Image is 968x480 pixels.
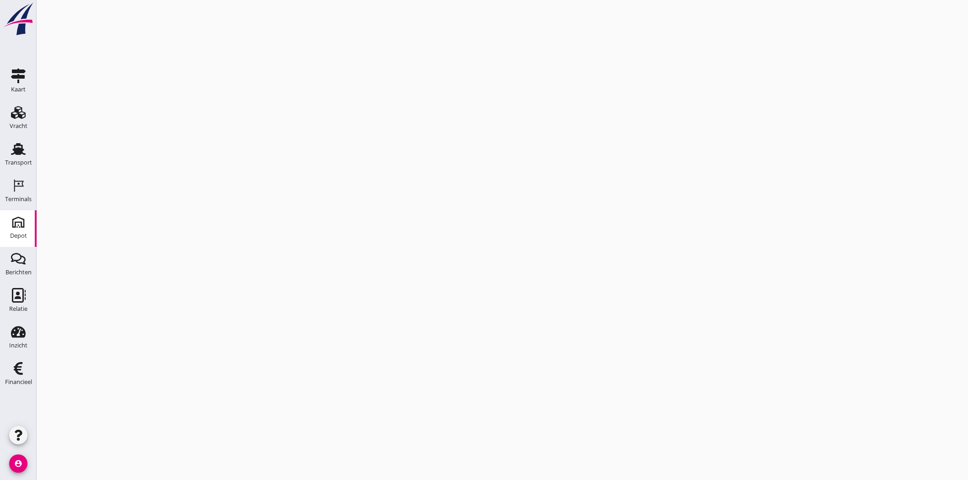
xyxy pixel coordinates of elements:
div: Inzicht [9,342,27,348]
div: Relatie [9,306,27,312]
img: logo-small.a267ee39.svg [2,2,35,36]
div: Terminals [5,196,32,202]
div: Berichten [5,269,32,275]
div: Vracht [10,123,27,129]
div: Transport [5,160,32,165]
div: Financieel [5,379,32,385]
div: Depot [10,233,27,239]
div: Kaart [11,86,26,92]
i: account_circle [9,454,27,473]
